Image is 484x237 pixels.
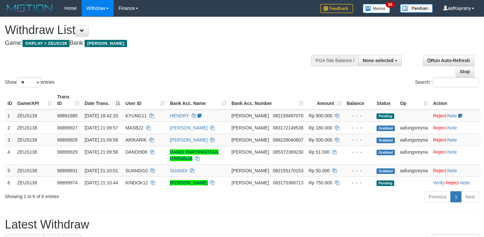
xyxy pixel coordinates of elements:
td: ZEUS138 [15,177,55,189]
td: 4 [5,146,15,164]
span: KYUNG11 [125,113,147,118]
span: SUANDI10 [125,168,148,173]
span: [PERSON_NAME] [232,125,269,130]
span: Rp 51.000 [309,149,330,155]
td: ZEUS138 [15,110,55,122]
span: Grabbed [377,126,395,131]
span: KINDOK12 [125,180,148,185]
span: [PERSON_NAME] [85,40,127,47]
td: 2 [5,122,15,134]
span: [DATE] 21:10:01 [85,168,118,173]
h1: Latest Withdraw [5,218,479,231]
th: Action [430,91,481,110]
span: MASB22 [125,125,143,130]
a: Previous [425,191,451,202]
span: None selected [363,58,394,63]
div: - - - [347,167,371,174]
span: [PERSON_NAME] [232,113,269,118]
a: SUANDI [170,168,187,173]
td: · [430,134,481,146]
h1: Withdraw List [5,24,316,37]
th: Date Trans.: activate to sort column descending [82,91,123,110]
span: Rp 900.000 [309,113,332,118]
img: Button%20Memo.svg [363,4,390,13]
td: 6 [5,177,15,189]
div: PGA Site Balance / [311,55,358,66]
span: ARIKARIK [125,137,147,143]
th: Amount: activate to sort column ascending [306,91,344,110]
a: Note [447,137,457,143]
span: [DATE] 21:09:58 [85,149,118,155]
a: Run Auto-Refresh [423,55,474,66]
span: [PERSON_NAME] [232,168,269,173]
a: HENDRY [170,113,189,118]
td: · [430,122,481,134]
span: OXPLAY > ZEUS138 [23,40,70,47]
a: Next [461,191,479,202]
span: [PERSON_NAME] [232,137,269,143]
span: [DATE] 21:09:58 [85,137,118,143]
td: ZEUS138 [15,122,55,134]
span: 34 [386,2,395,8]
a: Reject [433,149,446,155]
span: [DATE] 21:10:44 [85,180,118,185]
div: - - - [347,179,371,186]
th: Balance [344,91,374,110]
td: 5 [5,164,15,177]
th: Op: activate to sort column ascending [397,91,430,110]
span: Rp 750.000 [309,180,332,185]
a: Note [447,168,457,173]
a: Reject [433,137,446,143]
div: - - - [347,137,371,143]
span: [PERSON_NAME] [232,180,269,185]
label: Show entries [5,77,55,87]
h4: Game: Bank: [5,40,316,46]
img: panduan.png [400,4,433,13]
img: MOTION_logo.png [5,3,55,13]
a: Stop [456,66,474,77]
td: ZEUS138 [15,164,55,177]
span: 88891985 [57,113,77,118]
a: [PERSON_NAME] [170,137,207,143]
td: ZEUS138 [15,146,55,164]
a: Note [447,113,457,118]
td: · [430,146,481,164]
a: Verify [433,180,444,185]
a: Reject [433,113,446,118]
th: Game/API: activate to sort column ascending [15,91,55,110]
span: Grabbed [377,168,395,174]
span: 88899928 [57,137,77,143]
button: None selected [358,55,402,66]
div: - - - [347,149,371,155]
td: ZEUS138 [15,134,55,146]
td: · · [430,177,481,189]
td: · [430,164,481,177]
span: [DATE] 21:09:57 [85,125,118,130]
a: 1 [450,191,461,202]
span: Rp 500.000 [309,137,332,143]
td: aafungsreyna [397,122,430,134]
div: - - - [347,112,371,119]
th: Bank Acc. Name: activate to sort column ascending [167,91,229,110]
span: 88899931 [57,168,77,173]
th: User ID: activate to sort column ascending [123,91,168,110]
a: [PERSON_NAME] [170,125,207,130]
a: Note [447,149,457,155]
span: Copy 082155497070 to clipboard [273,113,303,118]
td: aafungsreyna [397,146,430,164]
span: Rp 180.000 [309,125,332,130]
span: Grabbed [377,138,395,143]
span: Rp 50.000 [309,168,330,173]
td: · [430,110,481,122]
span: Copy 085372369230 to clipboard [273,149,303,155]
a: Reject [433,125,446,130]
span: [PERSON_NAME] [232,149,269,155]
span: Pending [377,180,394,186]
th: ID [5,91,15,110]
td: 3 [5,134,15,146]
span: Pending [377,113,394,119]
a: Note [460,180,470,185]
td: 1 [5,110,15,122]
div: - - - [347,125,371,131]
a: Reject [446,180,459,185]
